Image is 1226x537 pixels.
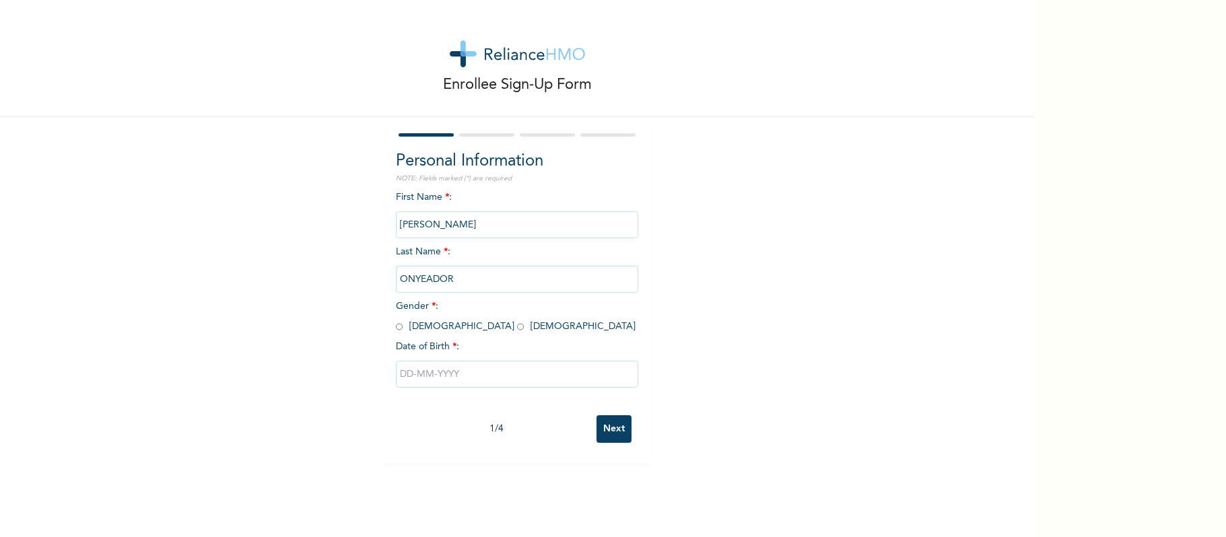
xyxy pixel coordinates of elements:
[597,415,632,443] input: Next
[443,74,592,96] p: Enrollee Sign-Up Form
[396,174,638,184] p: NOTE: Fields marked (*) are required
[396,361,638,388] input: DD-MM-YYYY
[396,301,636,331] span: Gender : [DEMOGRAPHIC_DATA] [DEMOGRAPHIC_DATA]
[396,149,638,174] h2: Personal Information
[396,192,638,229] span: First Name :
[396,211,638,238] input: Enter your first name
[450,40,585,67] img: logo
[396,340,459,354] span: Date of Birth :
[396,266,638,293] input: Enter your last name
[396,422,597,436] div: 1 / 4
[396,247,638,284] span: Last Name :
